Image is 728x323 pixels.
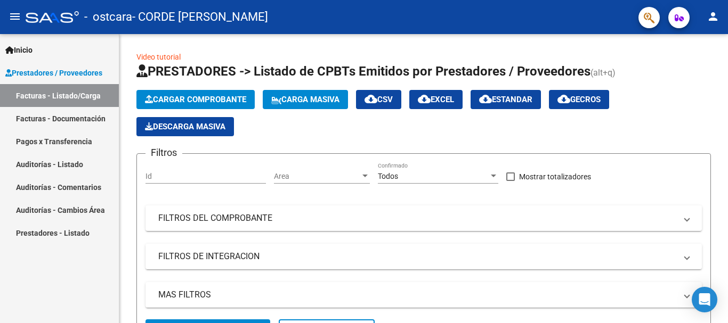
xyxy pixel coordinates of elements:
[409,90,463,109] button: EXCEL
[136,117,234,136] app-download-masive: Descarga masiva de comprobantes (adjuntos)
[5,44,33,56] span: Inicio
[557,93,570,105] mat-icon: cloud_download
[365,93,377,105] mat-icon: cloud_download
[479,95,532,104] span: Estandar
[132,5,268,29] span: - CORDE [PERSON_NAME]
[591,68,616,78] span: (alt+q)
[263,90,348,109] button: Carga Masiva
[145,145,182,160] h3: Filtros
[471,90,541,109] button: Estandar
[136,90,255,109] button: Cargar Comprobante
[136,117,234,136] button: Descarga Masiva
[136,64,591,79] span: PRESTADORES -> Listado de CPBTs Emitidos por Prestadores / Proveedores
[378,172,398,180] span: Todos
[274,172,360,181] span: Area
[549,90,609,109] button: Gecros
[356,90,401,109] button: CSV
[365,95,393,104] span: CSV
[479,93,492,105] mat-icon: cloud_download
[145,122,225,131] span: Descarga Masiva
[158,251,676,262] mat-panel-title: FILTROS DE INTEGRACION
[707,10,719,23] mat-icon: person
[158,289,676,301] mat-panel-title: MAS FILTROS
[418,93,431,105] mat-icon: cloud_download
[5,67,102,79] span: Prestadores / Proveedores
[557,95,601,104] span: Gecros
[271,95,339,104] span: Carga Masiva
[158,212,676,224] mat-panel-title: FILTROS DEL COMPROBANTE
[145,95,246,104] span: Cargar Comprobante
[9,10,21,23] mat-icon: menu
[519,170,591,183] span: Mostrar totalizadores
[145,282,702,308] mat-expansion-panel-header: MAS FILTROS
[145,244,702,269] mat-expansion-panel-header: FILTROS DE INTEGRACION
[418,95,454,104] span: EXCEL
[136,53,181,61] a: Video tutorial
[692,287,717,312] div: Open Intercom Messenger
[145,205,702,231] mat-expansion-panel-header: FILTROS DEL COMPROBANTE
[84,5,132,29] span: - ostcara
